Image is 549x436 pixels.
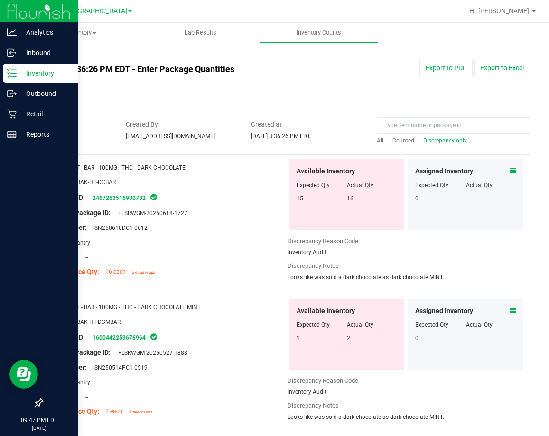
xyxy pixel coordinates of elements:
div: Expected Qty [415,181,465,190]
span: Inventory Counts [284,28,354,37]
span: Expected Qty [297,322,330,328]
h4: [DATE] 8:36:26 PM EDT - Enter Package Quantities [42,65,321,74]
span: Pantry [68,379,90,386]
span: HT - BAR - 100MG - THC - DARK CHOCOLATE MINT [72,304,201,311]
p: 09:47 PM EDT [4,416,74,425]
span: FLSRWGM-20250527-1888 [113,350,187,356]
span: [DATE] 8:36:26 PM EDT [251,133,310,140]
span: Discrepancy Reason Code [288,237,358,245]
span: -- [81,254,88,261]
span: | [387,137,389,144]
span: 16 each [105,268,126,275]
span: [GEOGRAPHIC_DATA] [62,7,127,15]
button: Export to Excel [474,60,530,76]
span: SN250514PC1-0519 [90,364,148,371]
span: 16 [347,195,354,202]
span: EDI-BAK-HT-DCBAR [67,179,116,186]
span: | [418,137,419,144]
span: 2 [347,335,350,341]
a: Lab Results [141,23,260,43]
inline-svg: Outbound [7,89,17,98]
span: 1 [297,335,300,341]
span: Available Inventory [297,306,355,316]
span: -- [81,394,88,400]
span: Actual Qty [347,322,373,328]
span: 2 each [105,408,122,415]
div: 0 [415,194,465,203]
span: Actual Qty [347,182,373,189]
span: Pantry [68,239,90,246]
span: In Sync [149,192,158,202]
a: All [377,137,387,144]
div: Actual Qty [466,321,516,329]
div: Discrepancy Notes [288,261,526,271]
span: Discrepancy Reason Code [288,377,358,384]
inline-svg: Analytics [7,28,17,37]
inline-svg: Retail [7,109,17,119]
span: Available Inventory [297,166,355,176]
span: Inventory [23,28,141,37]
span: Assigned Inventory [415,166,473,176]
inline-svg: Inventory [7,68,17,78]
span: Inventory Audit [288,249,326,256]
span: [EMAIL_ADDRESS][DOMAIN_NAME] [126,133,215,140]
span: 15 [297,195,303,202]
a: Inventory Counts [260,23,378,43]
a: 1600442259676964 [93,334,146,341]
p: Reports [17,129,74,140]
inline-svg: Reports [7,130,17,139]
span: Hi, [PERSON_NAME]! [469,7,531,15]
a: Inventory [23,23,141,43]
span: Created at [251,120,363,130]
a: Counted [390,137,418,144]
span: Lab Results [172,28,229,37]
a: 2467263516930782 [93,195,146,201]
span: Inventory Audit [288,389,326,395]
div: 0 [415,334,465,342]
inline-svg: Inbound [7,48,17,57]
span: 3 minutes ago [129,410,152,414]
span: Looks like was sold a dark chocolate as dark chocolate MINT. [288,274,444,281]
span: Assigned Inventory [415,306,473,316]
div: Expected Qty [415,321,465,329]
p: Inbound [17,47,74,58]
span: FLSRWGM-20250618-1727 [113,210,187,217]
div: Actual Qty [466,181,516,190]
iframe: Resource center [9,360,38,389]
span: Counted [392,137,414,144]
button: Export to PDF [419,60,473,76]
span: In Sync [149,332,158,341]
p: Outbound [17,88,74,99]
p: [DATE] [4,425,74,432]
p: Analytics [17,27,74,38]
span: HT - BAR - 100MG - THC - DARK CHOCOLATE [72,164,186,171]
div: Discrepancy Notes [288,401,526,410]
span: All [377,137,383,144]
span: SN250610DC1-0612 [90,225,148,231]
p: Retail [17,108,74,120]
span: EDI-BAK-HT-DCMBAR [67,319,121,325]
span: Expected Qty [297,182,330,189]
span: 3 minutes ago [132,270,155,275]
span: Original Package ID: [49,209,111,217]
p: Inventory [17,67,74,79]
span: Created By [126,120,237,130]
span: Looks like was sold a dark chocolate as dark chocolate MINT. [288,414,444,420]
a: Discrepancy only [421,137,467,144]
span: Original Package ID: [49,349,111,356]
span: Discrepancy only [423,137,467,144]
input: Type item name or package id [377,117,530,134]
